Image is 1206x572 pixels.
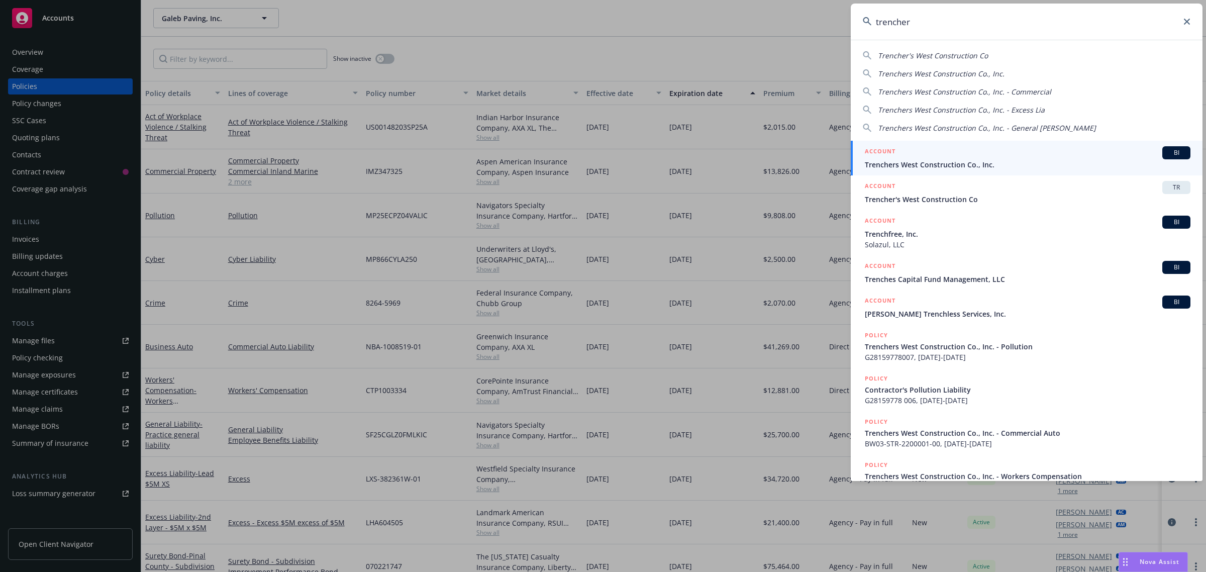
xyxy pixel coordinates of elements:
a: ACCOUNTBITrenches Capital Fund Management, LLC [851,255,1202,290]
input: Search... [851,4,1202,40]
span: Trenchfree, Inc. [865,229,1190,239]
a: ACCOUNTBITrenchfree, Inc.Solazul, LLC [851,210,1202,255]
h5: POLICY [865,373,888,384]
h5: ACCOUNT [865,296,895,308]
h5: POLICY [865,460,888,470]
h5: POLICY [865,417,888,427]
span: Trenchers West Construction Co., Inc. - General [PERSON_NAME] [878,123,1096,133]
h5: POLICY [865,330,888,340]
span: Trenchers West Construction Co., Inc. - Commercial [878,87,1051,97]
h5: ACCOUNT [865,146,895,158]
a: POLICYContractor's Pollution LiabilityG28159778 006, [DATE]-[DATE] [851,368,1202,411]
span: BI [1166,218,1186,227]
span: Nova Assist [1140,557,1179,566]
span: Trenchers West Construction Co., Inc. - Pollution [865,341,1190,352]
h5: ACCOUNT [865,181,895,193]
span: Trencher's West Construction Co [865,194,1190,205]
a: ACCOUNTBI[PERSON_NAME] Trenchless Services, Inc. [851,290,1202,325]
span: TR [1166,183,1186,192]
h5: ACCOUNT [865,261,895,273]
div: Drag to move [1119,552,1132,571]
span: Trenchers West Construction Co., Inc. - Workers Compensation [865,471,1190,482]
a: POLICYTrenchers West Construction Co., Inc. - PollutionG28159778007, [DATE]-[DATE] [851,325,1202,368]
a: POLICYTrenchers West Construction Co., Inc. - Commercial AutoBW03-STR-2200001-00, [DATE]-[DATE] [851,411,1202,454]
span: Contractor's Pollution Liability [865,385,1190,395]
span: Solazul, LLC [865,239,1190,250]
button: Nova Assist [1119,552,1188,572]
span: Trenchers West Construction Co., Inc. [865,159,1190,170]
span: BI [1166,148,1186,157]
a: POLICYTrenchers West Construction Co., Inc. - Workers Compensation [851,454,1202,498]
span: Trenchers West Construction Co., Inc. [878,69,1004,78]
span: G28159778007, [DATE]-[DATE] [865,352,1190,362]
span: Trenchers West Construction Co., Inc. - Excess Lia [878,105,1045,115]
a: ACCOUNTBITrenchers West Construction Co., Inc. [851,141,1202,175]
span: Trencher's West Construction Co [878,51,988,60]
h5: ACCOUNT [865,216,895,228]
span: [PERSON_NAME] Trenchless Services, Inc. [865,309,1190,319]
a: ACCOUNTTRTrencher's West Construction Co [851,175,1202,210]
span: BI [1166,298,1186,307]
span: BW03-STR-2200001-00, [DATE]-[DATE] [865,438,1190,449]
span: Trenches Capital Fund Management, LLC [865,274,1190,284]
span: Trenchers West Construction Co., Inc. - Commercial Auto [865,428,1190,438]
span: BI [1166,263,1186,272]
span: G28159778 006, [DATE]-[DATE] [865,395,1190,406]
